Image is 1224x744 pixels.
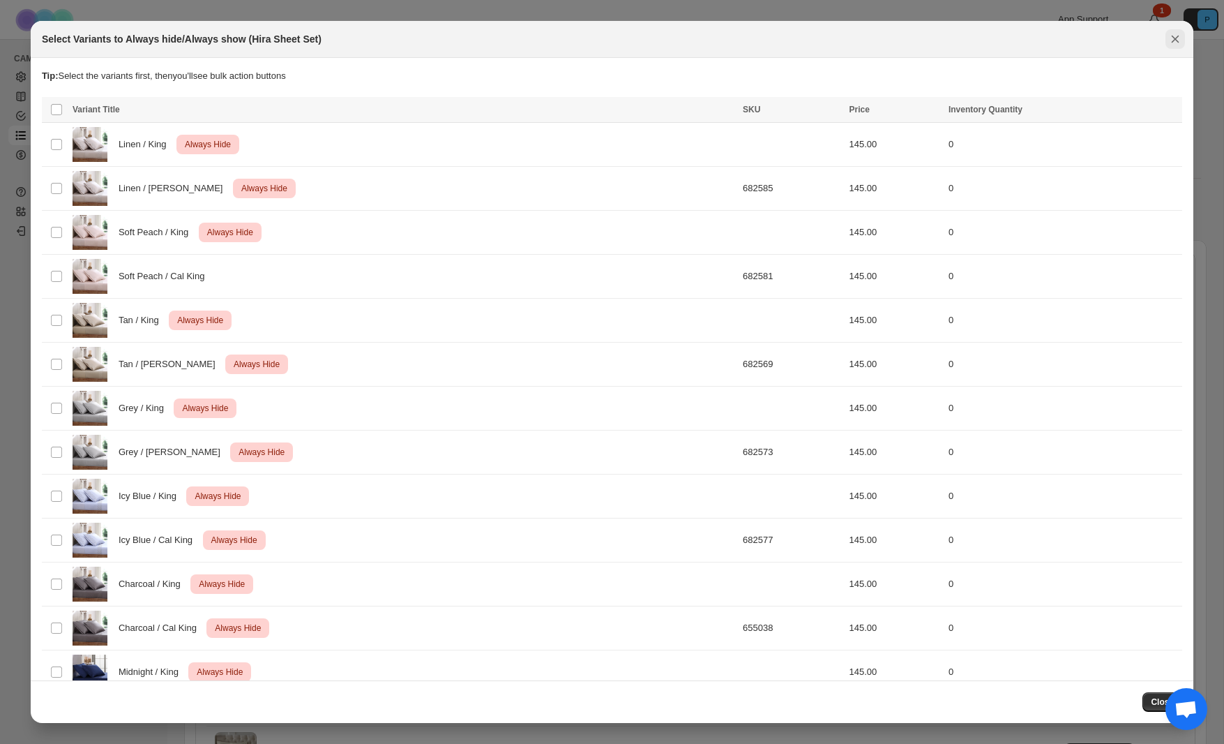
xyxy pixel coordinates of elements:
span: Always Hide [231,356,282,373]
span: SKU [743,105,760,114]
td: 145.00 [845,563,944,607]
span: Linen / [PERSON_NAME] [119,181,230,195]
span: Soft Peach / Cal King [119,269,212,283]
td: 0 [944,211,1182,255]
img: SheetSet-Side-SoftPeach.jpg [73,259,107,294]
td: 145.00 [845,255,944,299]
span: Always Hide [209,532,260,549]
span: Always Hide [196,576,248,593]
img: SheetSet-Side-Grey.jpg [73,391,107,426]
img: SheetSet-Side-IcyBlue.jpg [73,523,107,558]
td: 145.00 [845,650,944,694]
img: SheetSet-Side-Charcoal.jpg [73,611,107,646]
span: Always Hide [192,488,243,505]
td: 0 [944,255,1182,299]
td: 0 [944,343,1182,387]
td: 145.00 [845,343,944,387]
td: 145.00 [845,519,944,563]
img: SheetSet-Side-IcyBlue.jpg [73,479,107,514]
td: 682569 [739,343,845,387]
span: Always Hide [182,136,234,153]
span: Price [849,105,870,114]
p: Select the variants first, then you'll see bulk action buttons [42,69,1182,83]
span: Close [1151,697,1174,708]
td: 145.00 [845,211,944,255]
span: Soft Peach / King [119,225,196,239]
td: 145.00 [845,387,944,431]
h2: Select Variants to Always hide/Always show (Hira Sheet Set) [42,32,322,46]
td: 682585 [739,167,845,211]
span: Grey / [PERSON_NAME] [119,445,228,459]
span: Midnight / King [119,665,186,679]
span: Tan / [PERSON_NAME] [119,357,223,371]
strong: Tip: [42,70,59,81]
span: Always Hide [236,444,287,461]
span: Always Hide [204,224,256,241]
span: Always Hide [174,312,226,329]
span: Grey / King [119,401,172,415]
span: Always Hide [179,400,231,417]
img: SheetSet-Side-SoftPeach.jpg [73,215,107,250]
td: 0 [944,299,1182,343]
img: SheetSet-Side-Tan.jpg [73,303,107,338]
span: Icy Blue / King [119,489,184,503]
div: Open chat [1165,688,1207,730]
span: Always Hide [194,664,245,680]
td: 145.00 [845,299,944,343]
td: 0 [944,387,1182,431]
td: 145.00 [845,607,944,650]
td: 0 [944,607,1182,650]
span: Charcoal / King [119,577,188,591]
img: SheetSet-Side-Tan.jpg [73,347,107,382]
img: SheetSet-Side-Midnight.jpg [73,655,107,690]
button: Close [1142,692,1182,712]
span: Always Hide [239,180,290,197]
span: Always Hide [212,620,264,637]
span: Inventory Quantity [949,105,1022,114]
td: 682581 [739,255,845,299]
td: 0 [944,167,1182,211]
td: 0 [944,563,1182,607]
span: Linen / King [119,137,174,151]
td: 682573 [739,431,845,475]
button: Close [1165,29,1185,49]
span: Charcoal / Cal King [119,621,204,635]
span: Icy Blue / Cal King [119,533,200,547]
img: SheetSet-Side-Grey.jpg [73,435,107,470]
td: 145.00 [845,167,944,211]
td: 145.00 [845,475,944,519]
img: SheetSet-Side-Linen.jpg [73,127,107,162]
img: SheetSet-Side-Charcoal.jpg [73,567,107,602]
td: 0 [944,123,1182,167]
td: 0 [944,650,1182,694]
td: 0 [944,431,1182,475]
td: 682577 [739,519,845,563]
span: Tan / King [119,313,167,327]
td: 0 [944,475,1182,519]
img: SheetSet-Side-Linen.jpg [73,171,107,206]
td: 0 [944,519,1182,563]
td: 145.00 [845,123,944,167]
td: 655038 [739,607,845,650]
span: Variant Title [73,105,120,114]
td: 145.00 [845,431,944,475]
